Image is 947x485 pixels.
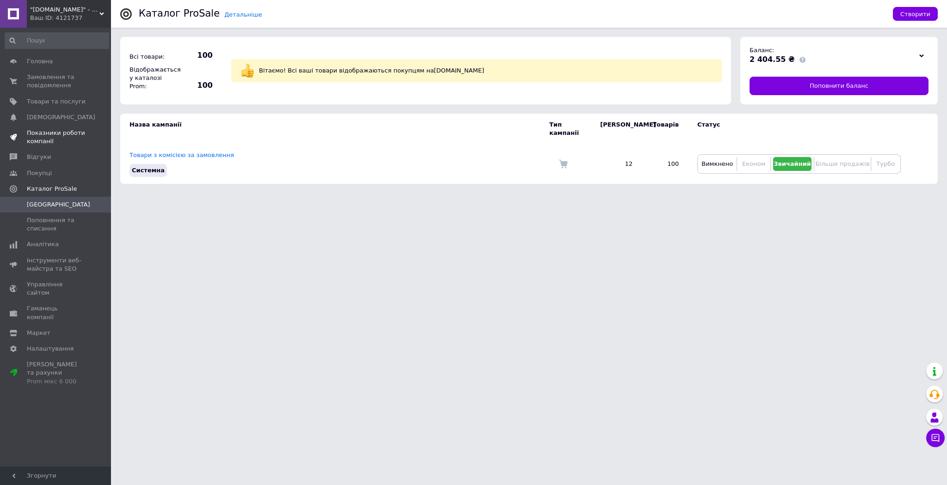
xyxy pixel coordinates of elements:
[120,114,549,144] td: Назва кампанії
[27,200,90,209] span: [GEOGRAPHIC_DATA]
[700,157,734,171] button: Вимкнено
[750,47,774,54] span: Баланс:
[224,11,262,18] a: Детальніше
[27,185,77,193] span: Каталог ProSale
[591,114,642,144] td: [PERSON_NAME]
[893,7,938,21] button: Створити
[27,304,86,321] span: Гаманець компанії
[750,55,795,64] span: 2 404.55 ₴
[180,50,213,61] span: 100
[27,256,86,273] span: Інструменти веб-майстра та SEO
[27,280,86,297] span: Управління сайтом
[750,77,929,95] a: Поповнити баланс
[27,240,59,249] span: Аналітика
[27,73,86,90] span: Замовлення та повідомлення
[257,64,715,77] div: Вітаємо! Всі ваші товари відображаються покупцям на [DOMAIN_NAME]
[27,345,74,353] span: Налаштування
[27,113,95,121] span: [DEMOGRAPHIC_DATA]
[129,152,234,158] a: Товари з комісією за замовлення
[30,14,111,22] div: Ваш ID: 4121737
[559,159,568,169] img: Комісія за замовлення
[240,64,254,78] img: :+1:
[742,160,765,167] span: Економ
[5,32,109,49] input: Пошук
[30,6,99,14] span: "agtnvinn.com.ua" - інтернет-магазин
[900,11,930,18] span: Створити
[817,157,868,171] button: Більше продажів
[27,153,51,161] span: Відгуки
[810,82,868,90] span: Поповнити баланс
[642,144,688,184] td: 100
[27,57,53,66] span: Головна
[127,50,178,63] div: Всі товари:
[132,167,165,174] span: Системна
[27,169,52,177] span: Покупці
[27,129,86,145] span: Показники роботи компанії
[27,329,50,337] span: Маркет
[27,360,86,386] span: [PERSON_NAME] та рахунки
[688,114,901,144] td: Статус
[876,160,895,167] span: Турбо
[549,114,591,144] td: Тип кампанії
[926,429,945,447] button: Чат з покупцем
[774,160,811,167] span: Звичайний
[27,97,86,106] span: Товари та послуги
[27,216,86,233] span: Поповнення та списання
[180,80,213,91] span: 100
[773,157,812,171] button: Звичайний
[591,144,642,184] td: 12
[27,377,86,386] div: Prom мікс 6 000
[642,114,688,144] td: Товарів
[139,9,220,18] div: Каталог ProSale
[701,160,733,167] span: Вимкнено
[739,157,768,171] button: Економ
[873,157,898,171] button: Турбо
[127,63,178,93] div: Відображається у каталозі Prom:
[815,160,869,167] span: Більше продажів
